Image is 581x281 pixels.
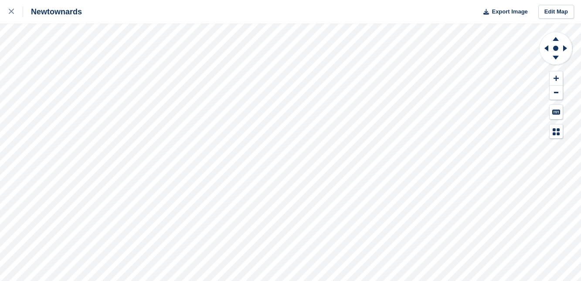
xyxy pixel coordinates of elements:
a: Edit Map [538,5,574,19]
button: Map Legend [550,124,563,139]
button: Zoom In [550,71,563,86]
button: Zoom Out [550,86,563,100]
span: Export Image [492,7,527,16]
button: Export Image [478,5,528,19]
button: Keyboard Shortcuts [550,105,563,119]
div: Newtownards [23,7,82,17]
